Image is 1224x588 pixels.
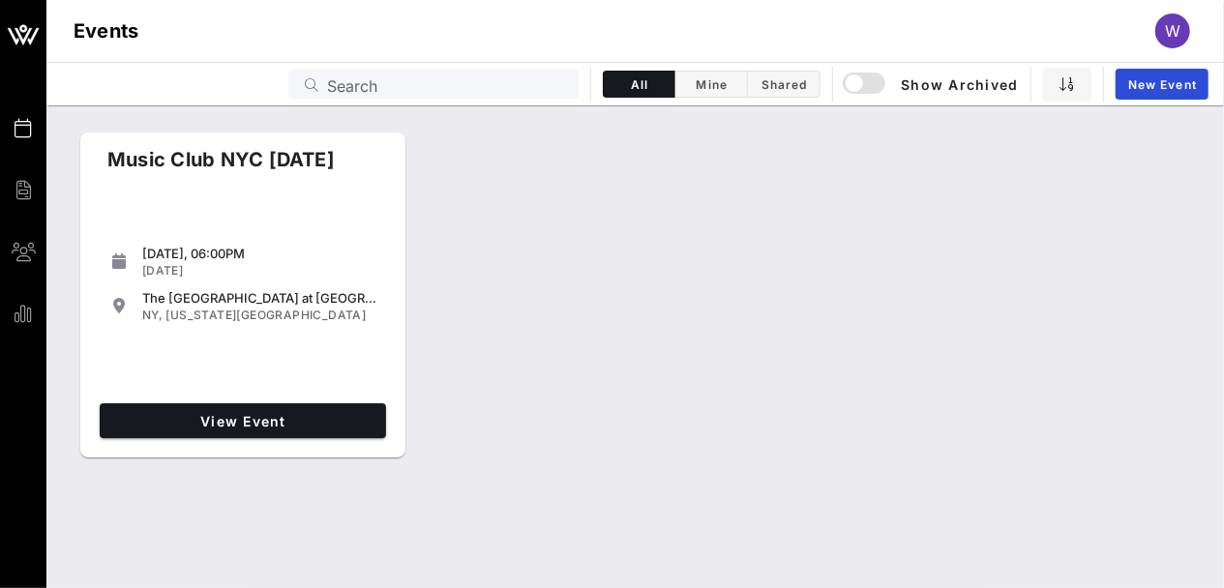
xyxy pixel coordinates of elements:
[846,73,1018,96] span: Show Archived
[142,308,163,322] span: NY,
[687,77,735,92] span: Mine
[845,67,1019,102] button: Show Archived
[142,246,378,261] div: [DATE], 06:00PM
[142,263,378,279] div: [DATE]
[1116,69,1209,100] a: New Event
[760,77,808,92] span: Shared
[74,15,139,46] h1: Events
[748,71,821,98] button: Shared
[675,71,748,98] button: Mine
[603,71,675,98] button: All
[1127,77,1197,92] span: New Event
[100,403,386,438] a: View Event
[615,77,663,92] span: All
[165,308,366,322] span: [US_STATE][GEOGRAPHIC_DATA]
[142,290,378,306] div: The [GEOGRAPHIC_DATA] at [GEOGRAPHIC_DATA]
[92,144,350,191] div: Music Club NYC [DATE]
[107,413,378,429] span: View Event
[1155,14,1190,48] div: W
[1165,21,1180,41] span: W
